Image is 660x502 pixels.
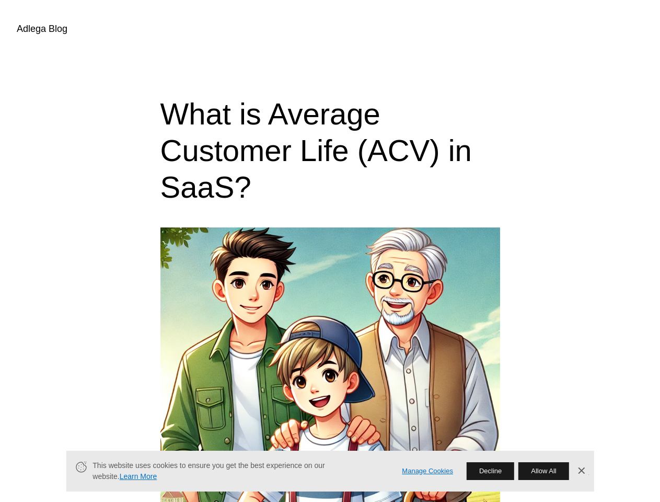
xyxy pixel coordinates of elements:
[467,462,514,480] button: Decline
[518,462,569,480] button: Allow All
[74,460,87,473] svg: Cookie Icon
[573,463,589,479] a: Dismiss Banner
[402,466,453,477] a: Manage Cookies
[120,472,157,481] a: Learn More
[92,460,387,482] span: This website uses cookies to ensure you get the best experience on our website.
[160,96,500,205] h1: What is Average Customer Life (ACV) in SaaS?
[17,24,67,34] a: Adlega Blog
